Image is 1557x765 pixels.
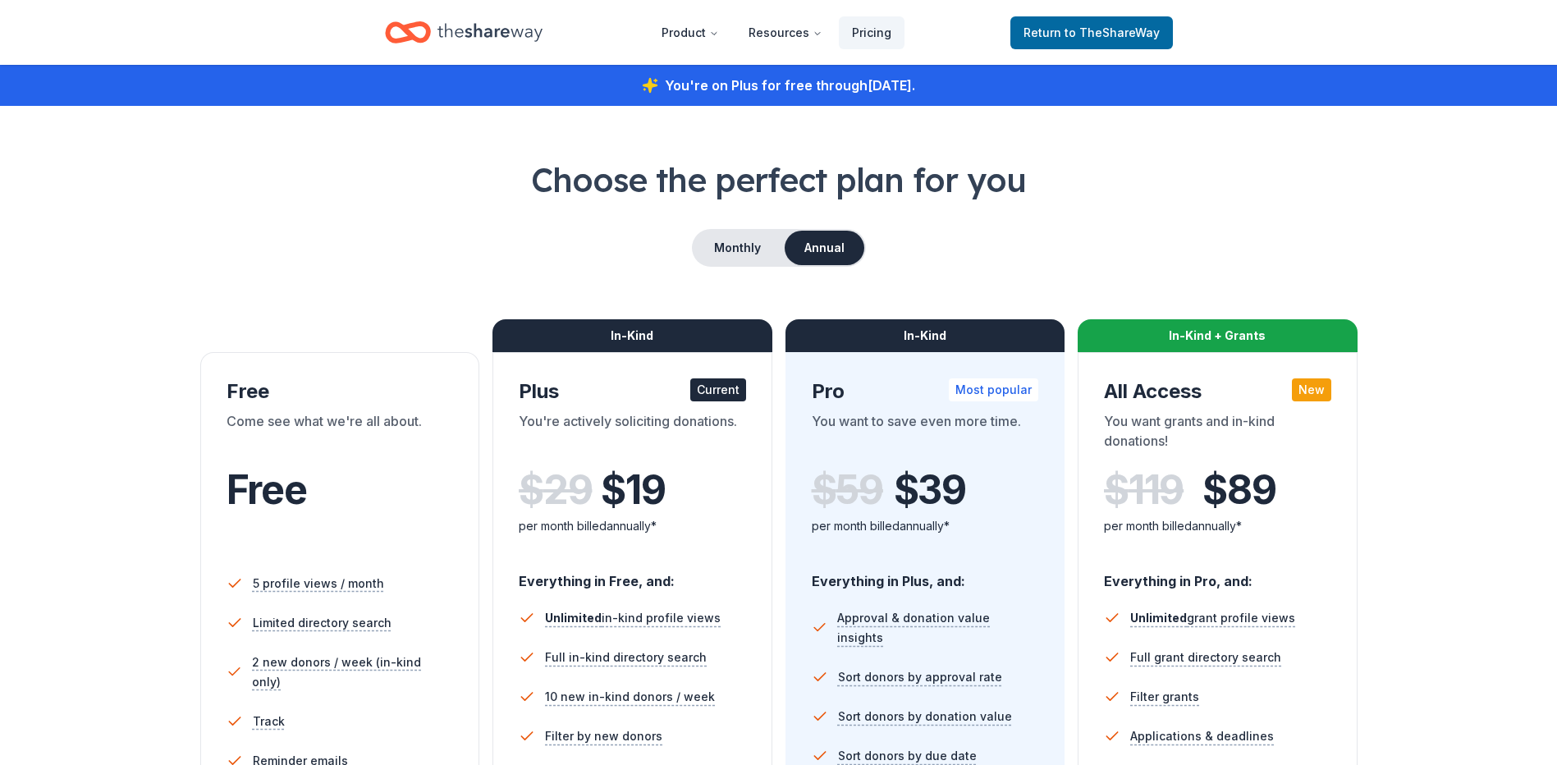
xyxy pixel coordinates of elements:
[1104,378,1331,405] div: All Access
[837,608,1038,648] span: Approval & donation value insights
[735,16,836,49] button: Resources
[1065,25,1160,39] span: to TheShareWay
[601,467,665,513] span: $ 19
[785,231,864,265] button: Annual
[545,648,707,667] span: Full in-kind directory search
[253,613,392,633] span: Limited directory search
[545,726,662,746] span: Filter by new donors
[253,712,285,731] span: Track
[227,465,307,514] span: Free
[785,319,1065,352] div: In-Kind
[839,16,904,49] a: Pricing
[1104,516,1331,536] div: per month billed annually*
[1130,611,1295,625] span: grant profile views
[519,516,746,536] div: per month billed annually*
[1104,557,1331,592] div: Everything in Pro, and:
[838,667,1002,687] span: Sort donors by approval rate
[648,16,732,49] button: Product
[227,378,454,405] div: Free
[1130,648,1281,667] span: Full grant directory search
[1202,467,1275,513] span: $ 89
[519,378,746,405] div: Plus
[1078,319,1358,352] div: In-Kind + Grants
[1130,611,1187,625] span: Unlimited
[545,687,715,707] span: 10 new in-kind donors / week
[252,653,453,692] span: 2 new donors / week (in-kind only)
[519,411,746,457] div: You're actively soliciting donations.
[949,378,1038,401] div: Most popular
[838,707,1012,726] span: Sort donors by donation value
[812,516,1039,536] div: per month billed annually*
[1130,687,1199,707] span: Filter grants
[648,13,904,52] nav: Main
[519,557,746,592] div: Everything in Free, and:
[253,574,384,593] span: 5 profile views / month
[1104,411,1331,457] div: You want grants and in-kind donations!
[1292,378,1331,401] div: New
[812,378,1039,405] div: Pro
[545,611,721,625] span: in-kind profile views
[812,411,1039,457] div: You want to save even more time.
[66,157,1491,203] h1: Choose the perfect plan for you
[690,378,746,401] div: Current
[812,557,1039,592] div: Everything in Plus, and:
[227,411,454,457] div: Come see what we're all about.
[492,319,772,352] div: In-Kind
[385,13,543,52] a: Home
[1130,726,1274,746] span: Applications & deadlines
[694,231,781,265] button: Monthly
[545,611,602,625] span: Unlimited
[1010,16,1173,49] a: Returnto TheShareWay
[1023,23,1160,43] span: Return
[894,467,966,513] span: $ 39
